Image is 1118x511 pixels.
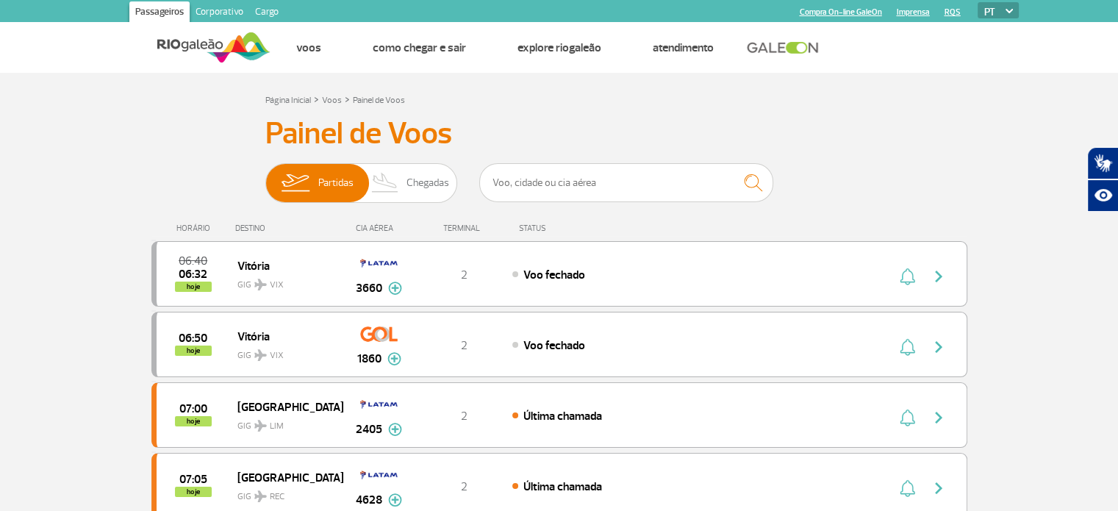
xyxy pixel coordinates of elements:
img: mais-info-painel-voo.svg [387,352,401,365]
a: Atendimento [653,40,714,55]
span: hoje [175,487,212,497]
span: hoje [175,346,212,356]
img: sino-painel-voo.svg [900,479,915,497]
img: seta-direita-painel-voo.svg [930,338,947,356]
img: sino-painel-voo.svg [900,409,915,426]
a: RQS [945,7,961,17]
span: Última chamada [523,409,602,424]
span: Vitória [237,326,332,346]
span: GIG [237,412,332,433]
img: mais-info-painel-voo.svg [388,493,402,507]
span: Partidas [318,164,354,202]
span: 2 [461,338,467,353]
span: GIG [237,271,332,292]
a: Passageiros [129,1,190,25]
img: sino-painel-voo.svg [900,338,915,356]
button: Abrir tradutor de língua de sinais. [1087,147,1118,179]
a: Página Inicial [265,95,311,106]
a: Voos [322,95,342,106]
span: 2025-08-27 06:32:19 [179,269,207,279]
span: 4628 [356,491,382,509]
img: seta-direita-painel-voo.svg [930,479,947,497]
img: destiny_airplane.svg [254,420,267,432]
img: destiny_airplane.svg [254,279,267,290]
div: HORÁRIO [156,224,236,233]
img: seta-direita-painel-voo.svg [930,268,947,285]
h3: Painel de Voos [265,115,853,152]
input: Voo, cidade ou cia aérea [479,163,773,202]
img: destiny_airplane.svg [254,349,267,361]
span: GIG [237,341,332,362]
div: CIA AÉREA [343,224,416,233]
span: Última chamada [523,479,602,494]
span: Vitória [237,256,332,275]
span: 2 [461,409,467,424]
button: Abrir recursos assistivos. [1087,179,1118,212]
div: STATUS [512,224,631,233]
span: 2 [461,268,467,282]
span: 2025-08-27 07:00:00 [179,404,207,414]
img: slider-embarque [272,164,318,202]
span: [GEOGRAPHIC_DATA] [237,397,332,416]
a: Corporativo [190,1,249,25]
img: sino-painel-voo.svg [900,268,915,285]
span: REC [270,490,284,504]
span: hoje [175,282,212,292]
span: 2025-08-27 06:50:00 [179,333,207,343]
a: Voos [296,40,321,55]
a: Compra On-line GaleOn [800,7,882,17]
img: mais-info-painel-voo.svg [388,282,402,295]
span: LIM [270,420,284,433]
span: 2025-08-27 06:40:00 [179,256,207,266]
a: Como chegar e sair [373,40,466,55]
div: DESTINO [235,224,343,233]
a: Explore RIOgaleão [517,40,601,55]
span: VIX [270,279,284,292]
div: TERMINAL [416,224,512,233]
span: hoje [175,416,212,426]
img: mais-info-painel-voo.svg [388,423,402,436]
span: Voo fechado [523,338,585,353]
span: Chegadas [406,164,449,202]
div: Plugin de acessibilidade da Hand Talk. [1087,147,1118,212]
span: 3660 [356,279,382,297]
a: Cargo [249,1,284,25]
span: 2405 [356,421,382,438]
a: Painel de Voos [353,95,405,106]
span: 2025-08-27 07:05:00 [179,474,207,485]
span: 1860 [357,350,381,368]
span: VIX [270,349,284,362]
img: seta-direita-painel-voo.svg [930,409,947,426]
a: Imprensa [897,7,930,17]
span: 2 [461,479,467,494]
img: destiny_airplane.svg [254,490,267,502]
span: GIG [237,482,332,504]
a: > [345,90,350,107]
a: > [314,90,319,107]
span: [GEOGRAPHIC_DATA] [237,468,332,487]
img: slider-desembarque [364,164,407,202]
span: Voo fechado [523,268,585,282]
